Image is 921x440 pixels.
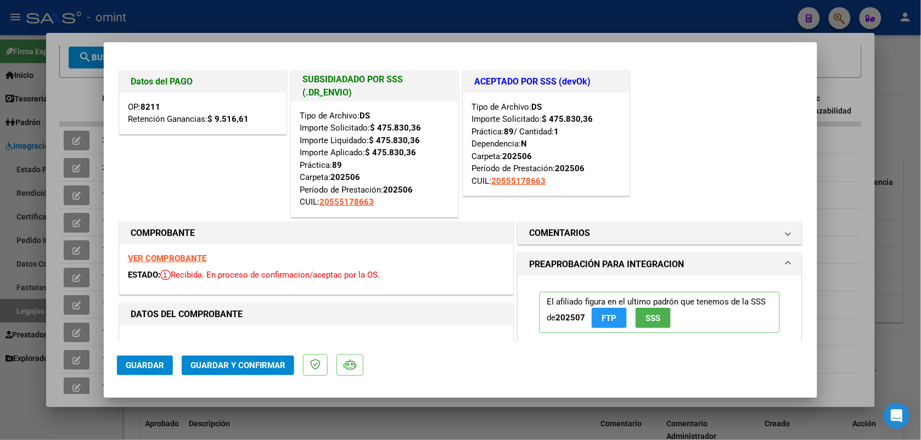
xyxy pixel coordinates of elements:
strong: DS [531,102,542,112]
span: FTP [602,313,617,323]
button: SSS [636,308,671,328]
span: SSS [646,313,661,323]
span: ESTADO: [128,270,160,280]
mat-expansion-panel-header: PREAPROBACIÓN PARA INTEGRACION [518,253,801,275]
span: Recibida. En proceso de confirmacion/aceptac por la OS. [160,270,380,280]
button: Guardar [117,356,173,375]
strong: 89 [332,160,342,170]
span: 20555178663 [491,176,546,186]
strong: 202506 [330,172,360,182]
a: VER COMPROBANTE [128,253,206,263]
strong: $ 475.830,36 [370,123,421,133]
span: Guardar [126,360,164,370]
strong: DS [360,111,370,121]
strong: $ 475.830,36 [369,136,420,145]
strong: 202507 [555,313,585,323]
h1: Datos del PAGO [131,75,275,88]
strong: 89 [504,127,514,137]
strong: COMPROBANTE [131,228,195,238]
strong: 202506 [383,185,413,195]
strong: DATOS DEL COMPROBANTE [131,309,243,319]
div: Tipo de Archivo: Importe Solicitado: Práctica: / Cantidad: Dependencia: Carpeta: Período de Prest... [471,101,621,188]
strong: $ 475.830,36 [365,148,416,157]
button: FTP [592,308,627,328]
span: Guardar y Confirmar [190,360,285,370]
span: 20555178663 [319,197,374,207]
div: Open Intercom Messenger [884,403,910,429]
mat-expansion-panel-header: COMENTARIOS [518,222,801,244]
strong: 1 [554,127,559,137]
p: El afiliado figura en el ultimo padrón que tenemos de la SSS de [540,292,780,333]
span: OP: [128,102,160,112]
h1: COMENTARIOS [529,227,590,240]
button: Guardar y Confirmar [182,356,294,375]
span: Retención Ganancias: [128,114,249,124]
div: Tipo de Archivo: Importe Solicitado: Importe Liquidado: Importe Aplicado: Práctica: Carpeta: Perí... [300,110,450,208]
strong: 202506 [502,151,532,161]
h1: PREAPROBACIÓN PARA INTEGRACION [529,258,684,271]
strong: 202506 [555,163,585,173]
strong: $ 475.830,36 [542,114,593,124]
h1: SUBSIDIADADO POR SSS (.DR_ENVIO) [302,73,447,99]
h1: ACEPTADO POR SSS (devOk) [474,75,619,88]
strong: N [521,139,527,149]
strong: 8211 [141,102,160,112]
strong: $ 9.516,61 [207,114,249,124]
